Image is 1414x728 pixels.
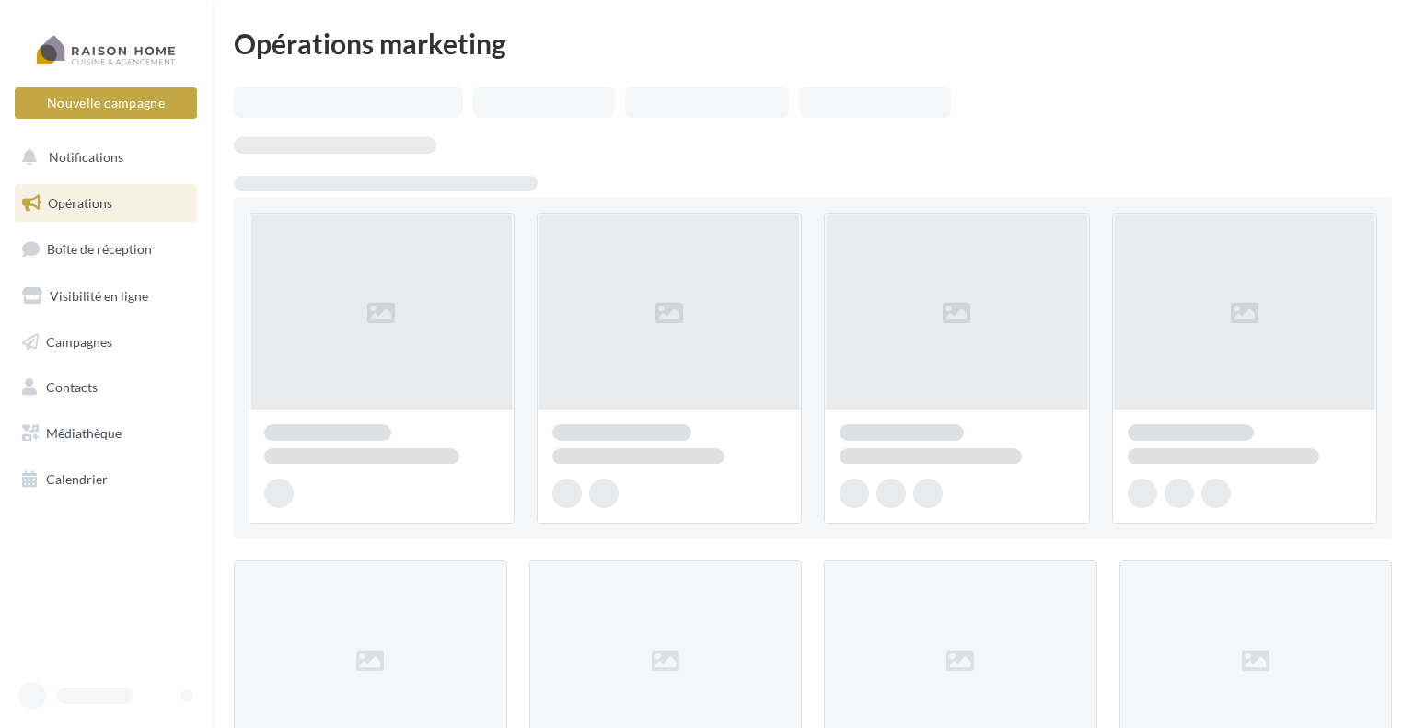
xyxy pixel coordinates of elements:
span: Campagnes [46,333,112,349]
a: Visibilité en ligne [11,277,201,316]
button: Nouvelle campagne [15,87,197,119]
span: Notifications [49,149,123,165]
span: Contacts [46,379,98,395]
span: Boîte de réception [47,241,152,257]
a: Campagnes [11,323,201,362]
span: Opérations [48,195,112,211]
div: Opérations marketing [234,29,1392,57]
a: Contacts [11,368,201,407]
a: Opérations [11,184,201,223]
a: Calendrier [11,460,201,499]
span: Médiathèque [46,425,122,441]
a: Médiathèque [11,414,201,453]
a: Boîte de réception [11,229,201,269]
span: Visibilité en ligne [50,288,148,304]
button: Notifications [11,138,193,177]
span: Calendrier [46,471,108,487]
